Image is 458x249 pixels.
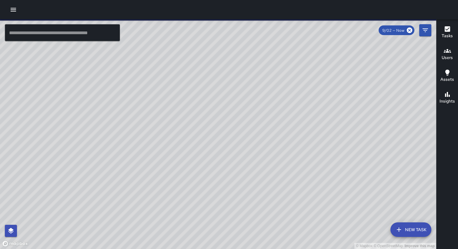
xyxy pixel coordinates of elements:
[442,54,453,61] h6: Users
[379,28,408,33] span: 9/02 — Now
[390,222,431,237] button: New Task
[436,65,458,87] button: Assets
[440,76,454,83] h6: Assets
[442,33,453,39] h6: Tasks
[436,44,458,65] button: Users
[379,25,414,35] div: 9/02 — Now
[436,22,458,44] button: Tasks
[440,98,455,105] h6: Insights
[436,87,458,109] button: Insights
[419,24,431,36] button: Filters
